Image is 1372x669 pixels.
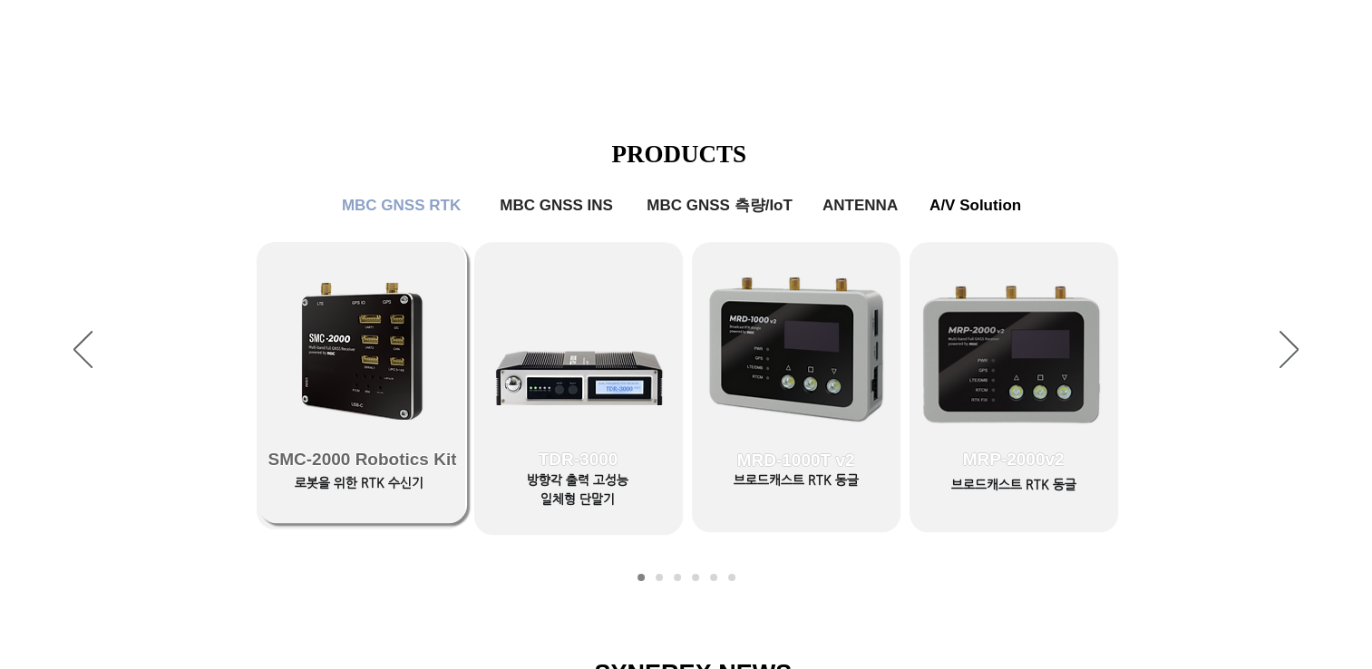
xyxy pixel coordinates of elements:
[632,574,741,581] nav: 슬라이드
[737,451,855,470] span: MRD-1000T v2
[692,243,900,524] a: MRD-1000T v2
[963,450,1065,470] span: MRP-2000v2
[342,197,461,215] span: MBC GNSS RTK
[710,574,717,581] a: ANTENNA
[692,574,699,581] a: MBC GNSS 측량/IoT
[539,450,618,470] span: TDR-3000
[637,574,645,581] a: MBC GNSS RTK1
[329,188,474,224] a: MBC GNSS RTK
[917,188,1035,224] a: A/V Solution
[929,197,1021,215] span: A/V Solution
[822,197,898,215] span: ANTENNA
[910,242,1118,523] a: MRP-2000v2
[258,242,467,523] a: SMC-2000 Robotics Kit
[474,242,683,523] a: TDR-3000
[815,188,906,224] a: ANTENNA
[674,574,681,581] a: MBC GNSS INS
[489,188,625,224] a: MBC GNSS INS
[500,197,613,215] span: MBC GNSS INS
[612,141,747,168] span: PRODUCTS
[1280,331,1299,371] button: 다음
[647,195,793,216] span: MBC GNSS 측량/IoT
[656,574,663,581] a: MBC GNSS RTK2
[268,450,457,470] span: SMC-2000 Robotics Kit
[634,188,806,224] a: MBC GNSS 측량/IoT
[728,574,735,581] a: A/V Solution
[73,331,92,371] button: 이전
